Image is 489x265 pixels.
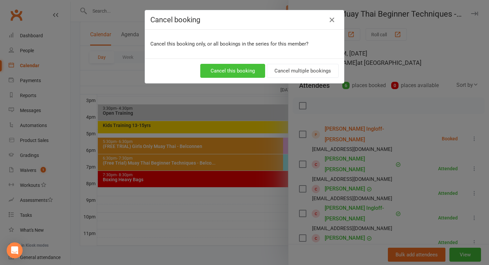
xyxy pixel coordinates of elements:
button: Cancel this booking [200,64,265,78]
button: Close [327,15,337,25]
div: Open Intercom Messenger [7,242,23,258]
h4: Cancel booking [150,16,339,24]
p: Cancel this booking only, or all bookings in the series for this member? [150,40,339,48]
button: Cancel multiple bookings [267,64,339,78]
